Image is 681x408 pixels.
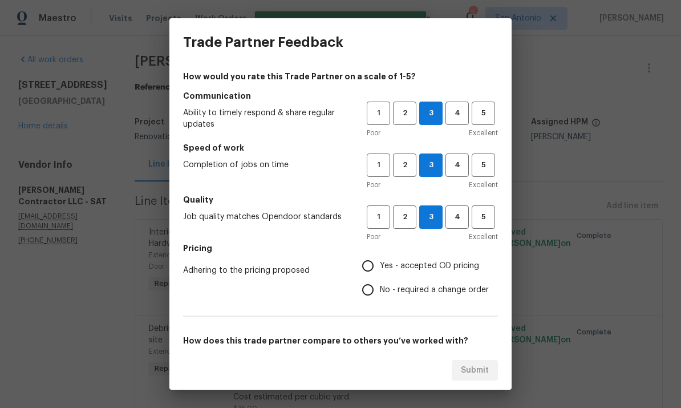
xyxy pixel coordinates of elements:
h5: How does this trade partner compare to others you’ve worked with? [183,335,498,346]
button: 2 [393,102,416,125]
span: 2 [394,159,415,172]
button: 1 [367,205,390,229]
span: 3 [420,159,442,172]
button: 3 [419,205,443,229]
button: 5 [472,205,495,229]
button: 3 [419,153,443,177]
span: Job quality matches Opendoor standards [183,211,348,223]
button: 4 [445,102,469,125]
button: 1 [367,153,390,177]
span: 3 [420,211,442,224]
h5: Pricing [183,243,498,254]
button: 2 [393,153,416,177]
button: 4 [445,205,469,229]
button: 5 [472,102,495,125]
div: Pricing [362,254,498,302]
span: Excellent [469,127,498,139]
h5: Communication [183,90,498,102]
span: Completion of jobs on time [183,159,348,171]
span: No - required a change order [380,284,489,296]
span: 1 [368,211,389,224]
span: 2 [394,211,415,224]
span: 4 [447,107,468,120]
button: 3 [419,102,443,125]
span: 2 [394,107,415,120]
button: 4 [445,153,469,177]
h5: Quality [183,194,498,205]
span: 5 [473,107,494,120]
span: Poor [367,127,380,139]
span: Adhering to the pricing proposed [183,265,344,276]
h3: Trade Partner Feedback [183,34,343,50]
span: Poor [367,231,380,243]
span: 5 [473,159,494,172]
span: 4 [447,211,468,224]
button: 1 [367,102,390,125]
span: 5 [473,211,494,224]
h4: How would you rate this Trade Partner on a scale of 1-5? [183,71,498,82]
span: Excellent [469,231,498,243]
span: Excellent [469,179,498,191]
span: 4 [447,159,468,172]
button: 2 [393,205,416,229]
button: 5 [472,153,495,177]
span: Yes - accepted OD pricing [380,260,479,272]
span: 1 [368,159,389,172]
span: 1 [368,107,389,120]
span: Ability to timely respond & share regular updates [183,107,348,130]
h5: Speed of work [183,142,498,153]
span: Poor [367,179,380,191]
span: 3 [420,107,442,120]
